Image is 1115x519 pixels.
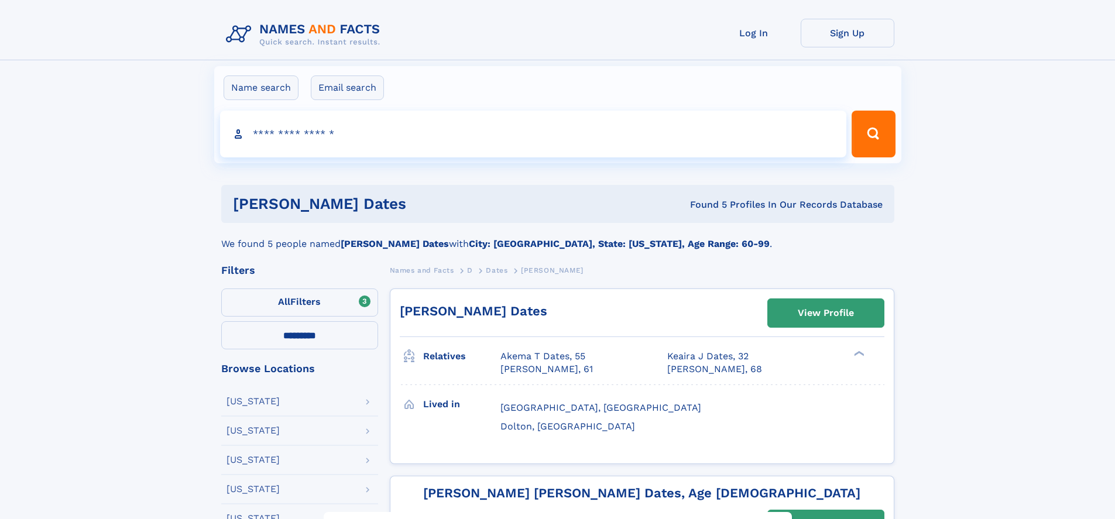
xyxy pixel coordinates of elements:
[851,350,865,358] div: ❯
[486,263,507,277] a: Dates
[233,197,548,211] h1: [PERSON_NAME] Dates
[221,265,378,276] div: Filters
[423,346,500,366] h3: Relatives
[768,299,884,327] a: View Profile
[400,304,547,318] a: [PERSON_NAME] Dates
[221,288,378,317] label: Filters
[221,223,894,251] div: We found 5 people named with .
[221,19,390,50] img: Logo Names and Facts
[423,486,860,500] a: [PERSON_NAME] [PERSON_NAME] Dates, Age [DEMOGRAPHIC_DATA]
[500,421,635,432] span: Dolton, [GEOGRAPHIC_DATA]
[500,363,593,376] a: [PERSON_NAME], 61
[707,19,801,47] a: Log In
[390,263,454,277] a: Names and Facts
[801,19,894,47] a: Sign Up
[278,296,290,307] span: All
[548,198,883,211] div: Found 5 Profiles In Our Records Database
[423,394,500,414] h3: Lived in
[341,238,449,249] b: [PERSON_NAME] Dates
[521,266,584,274] span: [PERSON_NAME]
[311,75,384,100] label: Email search
[500,402,701,413] span: [GEOGRAPHIC_DATA], [GEOGRAPHIC_DATA]
[227,455,280,465] div: [US_STATE]
[220,111,847,157] input: search input
[798,300,854,326] div: View Profile
[221,363,378,374] div: Browse Locations
[486,266,507,274] span: Dates
[227,397,280,406] div: [US_STATE]
[227,484,280,494] div: [US_STATE]
[667,350,749,363] a: Keaira J Dates, 32
[500,350,585,363] a: Akema T Dates, 55
[467,266,473,274] span: D
[469,238,770,249] b: City: [GEOGRAPHIC_DATA], State: [US_STATE], Age Range: 60-99
[467,263,473,277] a: D
[224,75,299,100] label: Name search
[852,111,895,157] button: Search Button
[667,363,762,376] a: [PERSON_NAME], 68
[227,426,280,435] div: [US_STATE]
